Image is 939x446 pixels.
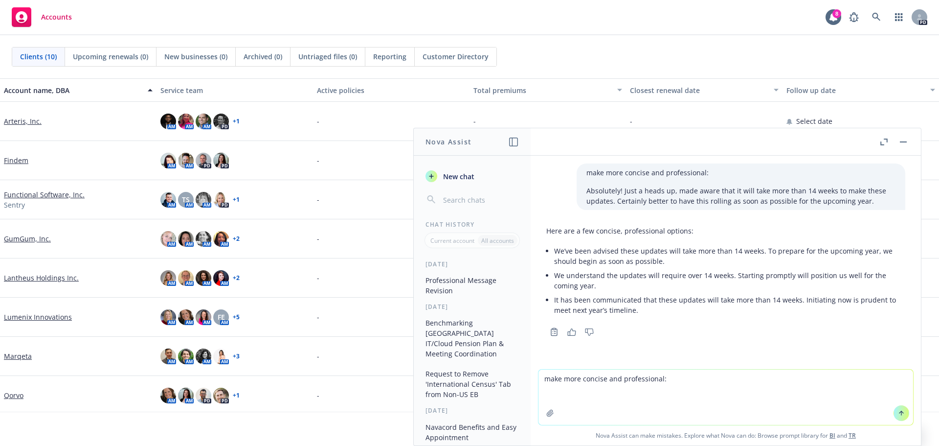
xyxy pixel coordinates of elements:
button: New chat [422,167,523,185]
span: Accounts [41,13,72,21]
a: BI [829,431,835,440]
span: TS [182,194,190,205]
p: Here are a few concise, professional options: [546,226,905,236]
span: - [317,312,319,322]
button: Benchmarking [GEOGRAPHIC_DATA] IT/Cloud Pension Plan & Meeting Coordination [422,315,523,362]
p: make more concise and professional: [586,167,895,178]
h1: Nova Assist [425,137,471,147]
div: 8 [832,9,841,18]
img: photo [213,349,229,364]
span: Customer Directory [423,51,489,62]
img: photo [196,153,211,168]
a: + 1 [233,197,240,203]
li: We understand the updates will require over 14 weeks. Starting promptly will position us well for... [554,268,905,293]
span: Upcoming renewals (0) [73,51,148,62]
span: FE [218,312,225,322]
span: - [317,351,319,361]
span: New chat [441,171,474,182]
img: photo [160,231,176,247]
img: photo [178,388,194,403]
img: photo [160,192,176,208]
img: photo [178,270,194,286]
span: Sentry [4,200,25,210]
img: photo [213,153,229,168]
span: Archived (0) [244,51,282,62]
a: Functional Software, Inc. [4,189,85,200]
button: Navacord Benefits and Easy Appointment [422,419,523,446]
a: + 1 [233,118,240,124]
div: [DATE] [414,303,531,311]
div: [DATE] [414,406,531,415]
img: photo [178,349,194,364]
a: + 1 [233,393,240,399]
img: photo [160,309,176,325]
span: - [317,273,319,283]
a: Search [867,7,886,27]
a: + 5 [233,314,240,320]
a: + 2 [233,275,240,281]
button: Active policies [313,78,469,102]
img: photo [196,270,211,286]
p: Absolutely! Just a heads up, made aware that it will take more than 14 weeks to make these update... [586,186,895,206]
img: photo [160,270,176,286]
a: Arteris, Inc. [4,116,42,126]
img: photo [178,231,194,247]
div: Closest renewal date [630,85,768,95]
span: Select date [796,116,832,126]
div: Active policies [317,85,466,95]
button: Request to Remove 'International Census' Tab from Non-US EB [422,366,523,402]
a: Findem [4,155,28,165]
p: All accounts [481,236,514,245]
span: Clients (10) [20,51,57,62]
img: photo [160,114,176,129]
button: Thumbs down [581,325,597,339]
span: - [473,116,476,126]
div: Account name, DBA [4,85,142,95]
button: Closest renewal date [626,78,782,102]
span: Nova Assist can make mistakes. Explore what Nova can do: Browse prompt library for and [535,425,917,446]
span: - [317,155,319,165]
img: photo [213,114,229,129]
img: photo [213,231,229,247]
p: Current account [430,236,474,245]
img: photo [160,153,176,168]
img: photo [213,388,229,403]
a: GumGum, Inc. [4,234,51,244]
button: Professional Message Revision [422,272,523,299]
img: photo [196,309,211,325]
img: photo [160,388,176,403]
a: Accounts [8,3,76,31]
img: photo [160,349,176,364]
a: + 2 [233,236,240,242]
img: photo [196,192,211,208]
div: Follow up date [786,85,924,95]
svg: Copy to clipboard [550,328,559,336]
button: Follow up date [782,78,939,102]
button: Total premiums [469,78,626,102]
a: TR [849,431,856,440]
span: Reporting [373,51,406,62]
a: + 3 [233,353,240,359]
textarea: make more concise and professional: [538,370,913,425]
span: - [317,234,319,244]
a: Lantheus Holdings Inc. [4,273,79,283]
img: photo [178,309,194,325]
img: photo [196,349,211,364]
a: Qorvo [4,390,23,400]
span: - [317,194,319,205]
img: photo [178,114,194,129]
div: Service team [160,85,309,95]
span: Untriaged files (0) [298,51,357,62]
div: [DATE] [414,260,531,268]
a: Report a Bug [844,7,864,27]
span: New businesses (0) [164,51,227,62]
li: We’ve been advised these updates will take more than 14 weeks. To prepare for the upcoming year, ... [554,244,905,268]
span: - [630,116,632,126]
img: photo [178,153,194,168]
li: It has been communicated that these updates will take more than 14 weeks. Initiating now is prude... [554,293,905,317]
span: - [317,116,319,126]
button: Service team [156,78,313,102]
span: - [317,390,319,400]
img: photo [196,388,211,403]
img: photo [196,231,211,247]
